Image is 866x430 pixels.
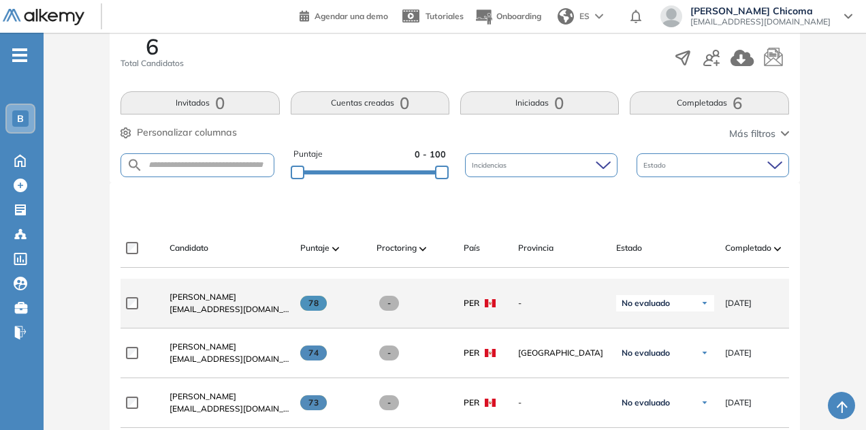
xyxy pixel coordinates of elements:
span: Puntaje [293,148,323,161]
a: [PERSON_NAME] [170,390,289,403]
span: 78 [300,296,327,311]
img: Ícono de flecha [701,349,709,357]
button: Personalizar columnas [121,125,237,140]
span: Más filtros [729,127,775,141]
i: - [12,54,27,57]
span: [EMAIL_ADDRESS][DOMAIN_NAME] [170,403,289,415]
span: [DATE] [725,347,752,359]
div: Incidencias [465,153,618,177]
span: 74 [300,345,327,360]
span: Estado [643,160,669,170]
span: - [379,345,399,360]
span: Agendar una demo [315,11,388,21]
button: Cuentas creadas0 [291,91,449,114]
a: [PERSON_NAME] [170,341,289,353]
span: [EMAIL_ADDRESS][DOMAIN_NAME] [690,16,831,27]
span: Total Candidatos [121,57,184,70]
span: País [464,242,480,254]
span: Candidato [170,242,208,254]
span: Personalizar columnas [137,125,237,140]
span: [PERSON_NAME] [170,292,236,302]
span: [PERSON_NAME] [170,391,236,401]
span: [DATE] [725,397,752,409]
span: 0 - 100 [415,148,446,161]
span: 6 [146,35,159,57]
img: PER [485,349,496,357]
span: Completado [725,242,771,254]
span: No evaluado [622,298,670,309]
img: [missing "en.ARROW_ALT" translation] [332,247,339,251]
button: Completadas6 [630,91,788,114]
span: [EMAIL_ADDRESS][DOMAIN_NAME] [170,353,289,365]
img: Ícono de flecha [701,399,709,407]
span: - [379,296,399,311]
span: [DATE] [725,297,752,309]
img: arrow [595,14,603,19]
span: Incidencias [472,160,509,170]
span: PER [464,347,479,359]
span: Provincia [518,242,554,254]
button: Invitados0 [121,91,279,114]
span: Puntaje [300,242,330,254]
span: [PERSON_NAME] [170,341,236,352]
span: Proctoring [376,242,417,254]
span: Onboarding [496,11,541,21]
button: Más filtros [729,127,789,141]
img: PER [485,299,496,307]
img: SEARCH_ALT [127,157,143,174]
img: Ícono de flecha [701,299,709,307]
span: - [518,397,605,409]
span: No evaluado [622,397,670,408]
span: PER [464,397,479,409]
img: [missing "en.ARROW_ALT" translation] [774,247,781,251]
img: PER [485,399,496,407]
img: Logo [3,9,84,26]
span: - [518,297,605,309]
span: No evaluado [622,348,670,358]
span: 73 [300,395,327,410]
img: world [558,8,574,25]
a: [PERSON_NAME] [170,291,289,303]
button: Iniciadas0 [460,91,619,114]
span: - [379,395,399,410]
span: Estado [616,242,642,254]
div: Estado [637,153,789,177]
span: PER [464,297,479,309]
span: [PERSON_NAME] Chicoma [690,5,831,16]
a: Agendar una demo [300,7,388,23]
button: Onboarding [475,2,541,31]
span: ES [579,10,590,22]
span: B [17,113,24,124]
span: Tutoriales [426,11,464,21]
span: [GEOGRAPHIC_DATA] [518,347,605,359]
img: [missing "en.ARROW_ALT" translation] [419,247,426,251]
span: [EMAIL_ADDRESS][DOMAIN_NAME] [170,303,289,316]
